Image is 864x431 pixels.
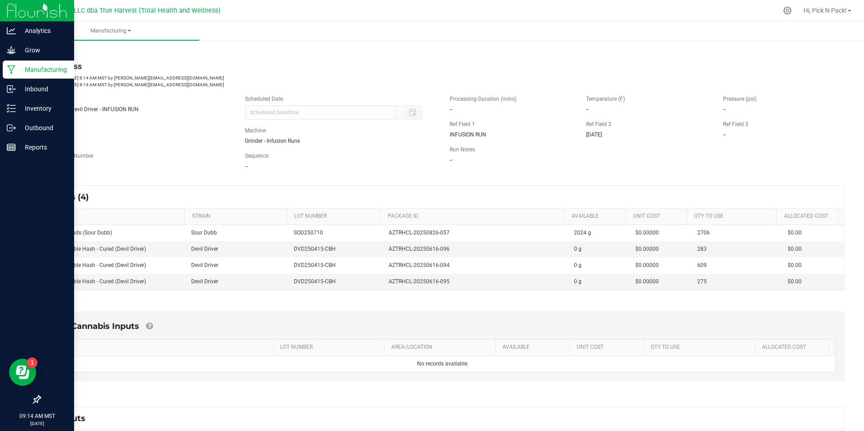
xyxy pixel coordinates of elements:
[697,262,707,268] span: 609
[294,230,323,236] span: SOD250710
[389,261,450,270] span: AZTRHCL-20250616-094
[7,104,16,113] inline-svg: Inventory
[22,27,199,35] span: Manufacturing
[586,121,611,127] span: Ref Field 2
[191,230,217,236] span: Sour Dubb
[586,96,625,102] span: Temperature (F)
[47,262,146,268] span: BULK - Bubble Hash - Cured (Devil Driver)
[723,131,726,138] span: --
[47,278,146,285] span: BULK - Bubble Hash - Cured (Devil Driver)
[7,46,16,55] inline-svg: Grow
[574,246,577,252] span: 0
[803,7,847,14] span: Hi, Pick N Pack!
[26,7,221,14] span: DXR FINANCE 4 LLC dba True Harvest (Total Health and Wellness)
[578,262,582,268] span: g
[16,103,70,114] p: Inventory
[586,131,602,138] span: [DATE]
[245,96,283,102] span: Scheduled Date
[280,344,380,351] a: LOT NUMBERSortable
[588,230,591,236] span: g
[697,246,707,252] span: 283
[586,106,589,112] span: --
[7,84,16,94] inline-svg: Inbound
[635,246,659,252] span: $0.00000
[788,278,802,285] span: $0.00
[633,213,684,220] a: Unit CostSortable
[651,344,751,351] a: QTY TO USESortable
[294,213,377,220] a: LOT NUMBERSortable
[577,344,640,351] a: Unit CostSortable
[294,262,336,268] span: DVD250415-CBH
[574,278,577,285] span: 0
[40,75,436,81] p: [DATE] 8:14 AM MST by [PERSON_NAME][EMAIL_ADDRESS][DOMAIN_NAME]
[635,262,659,268] span: $0.00000
[50,321,139,331] span: Non-Cannabis Inputs
[40,81,436,88] p: [DATE] 8:14 AM MST by [PERSON_NAME][EMAIL_ADDRESS][DOMAIN_NAME]
[47,230,112,236] span: BULK - C Buds (Sour Dubb)
[16,25,70,36] p: Analytics
[22,22,199,41] a: Manufacturing
[578,278,582,285] span: g
[578,246,582,252] span: g
[27,357,38,368] iframe: Resource center unread badge
[574,230,587,236] span: 2024
[16,142,70,153] p: Reports
[450,106,452,112] span: --
[192,213,283,220] a: STRAINSortable
[245,138,300,144] span: Grinder - Infusion Runs
[572,213,622,220] a: AVAILABLESortable
[723,121,748,127] span: Ref Field 3
[7,65,16,74] inline-svg: Manufacturing
[502,344,566,351] a: AVAILABLESortable
[723,96,756,102] span: Pressure (psi)
[697,278,707,285] span: 275
[57,344,269,351] a: ITEMSortable
[146,321,153,331] a: Add Non-Cannabis items that were also consumed in the run (e.g. gloves and packaging); Also add N...
[191,262,218,268] span: Devil Driver
[7,143,16,152] inline-svg: Reports
[389,229,450,237] span: AZTRHCL-20250826-057
[389,277,450,286] span: AZTRHCL-20250616-095
[450,96,517,102] span: Processing Duration (mins)
[245,153,268,159] span: Sequence
[16,45,70,56] p: Grow
[784,213,835,220] a: Allocated CostSortable
[762,344,825,351] a: Allocated CostSortable
[16,122,70,133] p: Outbound
[16,64,70,75] p: Manufacturing
[191,278,218,285] span: Devil Driver
[48,213,181,220] a: ITEMSortable
[7,123,16,132] inline-svg: Outbound
[788,262,802,268] span: $0.00
[16,84,70,94] p: Inbound
[574,262,577,268] span: 0
[294,246,336,252] span: DVD250415-CBH
[245,163,248,169] span: --
[7,26,16,35] inline-svg: Analytics
[191,246,218,252] span: Devil Driver
[389,245,450,253] span: AZTRHCL-20250616-096
[450,131,486,138] span: INFUSION RUN
[782,6,793,15] div: Manage settings
[4,420,70,427] p: [DATE]
[294,278,336,285] span: DVD250415-CBH
[47,246,146,252] span: BULK - Bubble Hash - Cured (Devil Driver)
[788,230,802,236] span: $0.00
[450,157,452,163] span: --
[697,230,710,236] span: 2706
[388,213,561,220] a: PACKAGE IDSortable
[40,106,139,112] span: Sour Dubb x Devil Driver - INFUSION RUN
[635,278,659,285] span: $0.00000
[788,246,802,252] span: $0.00
[40,60,436,72] div: In Progress
[4,412,70,420] p: 09:14 AM MST
[723,106,726,112] span: --
[51,356,835,372] td: No records available.
[245,127,266,134] span: Machine
[450,121,475,127] span: Ref Field 1
[391,344,492,351] a: AREA/LOCATIONSortable
[694,213,773,220] a: QTY TO USESortable
[9,359,36,386] iframe: Resource center
[450,146,475,153] span: Run Notes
